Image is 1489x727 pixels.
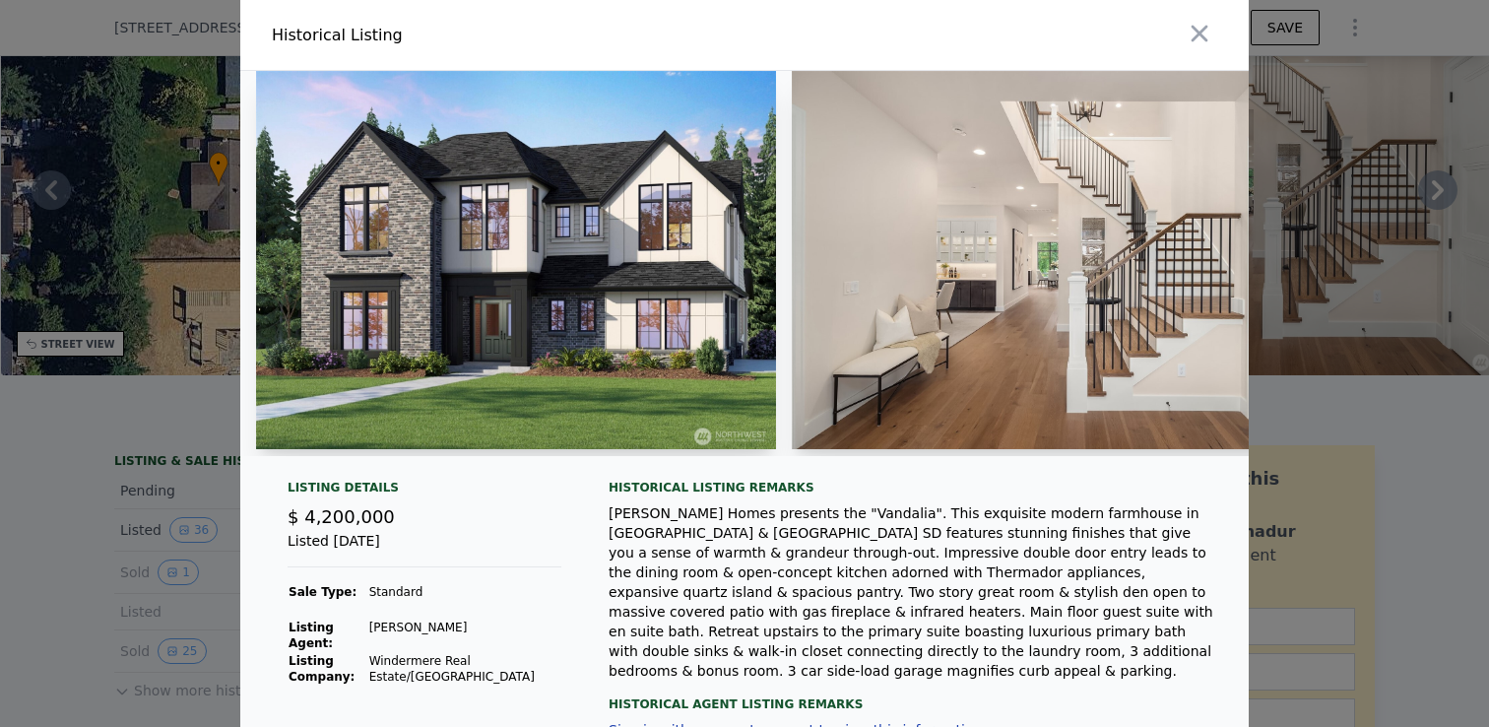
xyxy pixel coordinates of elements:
[288,531,561,567] div: Listed [DATE]
[609,681,1217,712] div: Historical Agent Listing Remarks
[368,652,561,686] td: Windermere Real Estate/[GEOGRAPHIC_DATA]
[609,480,1217,496] div: Historical Listing remarks
[272,24,737,47] div: Historical Listing
[289,585,356,599] strong: Sale Type:
[289,654,355,684] strong: Listing Company:
[288,480,561,503] div: Listing Details
[256,71,776,449] img: Property Img
[609,503,1217,681] div: [PERSON_NAME] Homes presents the "Vandalia". This exquisite modern farmhouse in [GEOGRAPHIC_DATA]...
[289,621,334,650] strong: Listing Agent:
[288,506,395,527] span: $ 4,200,000
[368,583,561,601] td: Standard
[368,619,561,652] td: [PERSON_NAME]
[792,71,1359,449] img: Property Img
